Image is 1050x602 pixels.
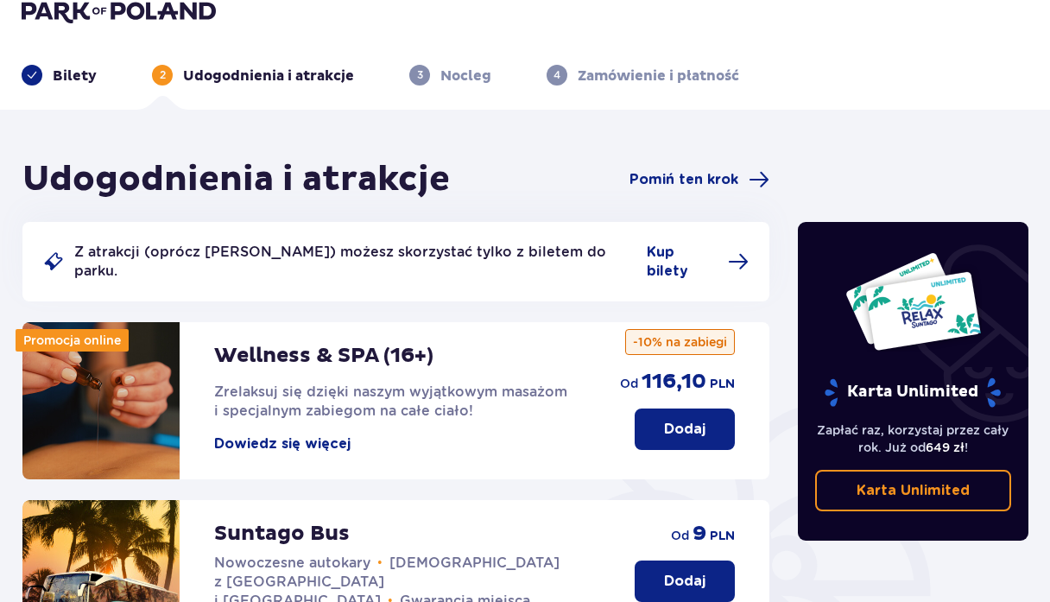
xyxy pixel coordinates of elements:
a: Kup bilety [647,243,749,281]
p: Bilety [53,67,97,86]
span: 649 zł [926,440,965,454]
div: 3Nocleg [409,65,491,86]
p: 3 [417,67,423,83]
p: Karta Unlimited [823,377,1003,408]
div: 4Zamówienie i płatność [547,65,739,86]
h1: Udogodnienia i atrakcje [22,158,450,201]
p: Z atrakcji (oprócz [PERSON_NAME]) możesz skorzystać tylko z biletem do parku. [74,243,636,281]
p: 2 [160,67,166,83]
span: • [377,554,383,572]
div: 2Udogodnienia i atrakcje [152,65,354,86]
span: 116,10 [642,369,706,395]
button: Dodaj [635,409,735,450]
p: 4 [553,67,560,83]
div: Bilety [22,65,97,86]
span: PLN [710,376,735,393]
p: Karta Unlimited [857,481,970,500]
div: Promocja online [16,329,129,352]
button: Dowiedz się więcej [214,434,351,453]
p: Dodaj [664,420,705,439]
a: Karta Unlimited [815,470,1012,511]
span: od [620,375,638,392]
span: PLN [710,528,735,545]
img: Dwie karty całoroczne do Suntago z napisem 'UNLIMITED RELAX', na białym tle z tropikalnymi liśćmi... [844,251,982,352]
span: od [671,527,689,544]
p: Wellness & SPA (16+) [214,343,433,369]
span: Nowoczesne autokary [214,554,370,571]
span: Kup bilety [647,243,718,281]
a: Pomiń ten krok [629,169,769,190]
p: Udogodnienia i atrakcje [183,67,354,86]
p: -10% na zabiegi [625,329,735,355]
p: Nocleg [440,67,491,86]
p: Suntago Bus [214,521,350,547]
span: Zrelaksuj się dzięki naszym wyjątkowym masażom i specjalnym zabiegom na całe ciało! [214,383,567,419]
span: 9 [693,521,706,547]
img: attraction [22,322,180,479]
span: Pomiń ten krok [629,170,738,189]
p: Dodaj [664,572,705,591]
button: Dodaj [635,561,735,602]
p: Zamówienie i płatność [578,67,739,86]
p: Zapłać raz, korzystaj przez cały rok. Już od ! [815,421,1012,456]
